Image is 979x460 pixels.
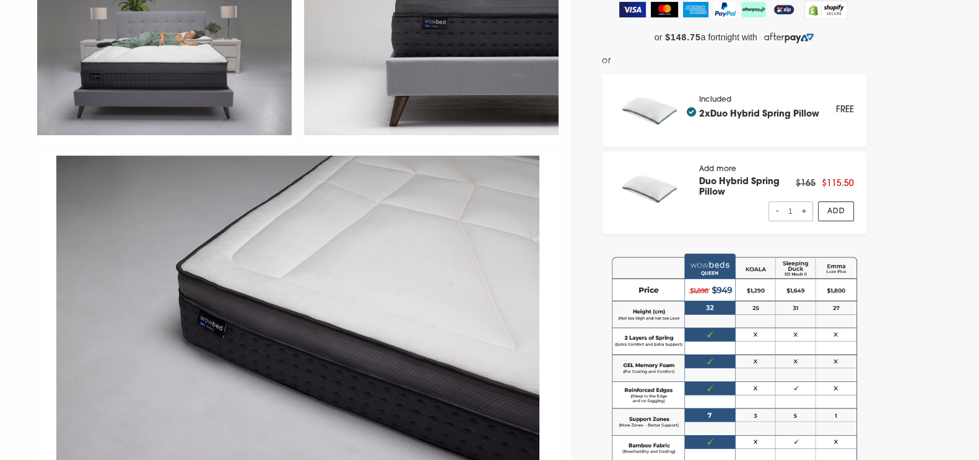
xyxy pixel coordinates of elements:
[683,2,708,17] img: American Express Logo
[822,179,854,188] span: $115.50
[800,202,807,220] span: +
[713,2,737,17] img: PayPal Logo
[701,32,757,43] span: a fortnight with
[665,32,700,43] strong: $148.75
[818,201,855,221] a: Add
[615,165,687,212] img: pillow_140x.png
[796,179,816,188] span: $165
[741,2,766,17] img: AfterPay Logo
[710,110,819,119] a: Duo Hybrid Spring Pillow
[615,87,687,134] img: pillow_140x.png
[619,2,646,17] img: Visa Logo
[804,1,848,19] img: Shopify secure badge
[774,202,781,220] span: -
[699,95,819,125] div: Included
[602,53,611,69] span: or
[771,2,797,17] img: ZipPay Logo
[836,102,854,118] div: FREE
[687,107,819,120] h4: 2x
[699,165,796,221] div: Add more
[655,32,662,43] span: or
[602,29,867,47] a: or $148.75 a fortnight with
[651,2,679,17] img: MasterCard Logo
[699,177,780,197] a: Duo Hybrid Spring Pillow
